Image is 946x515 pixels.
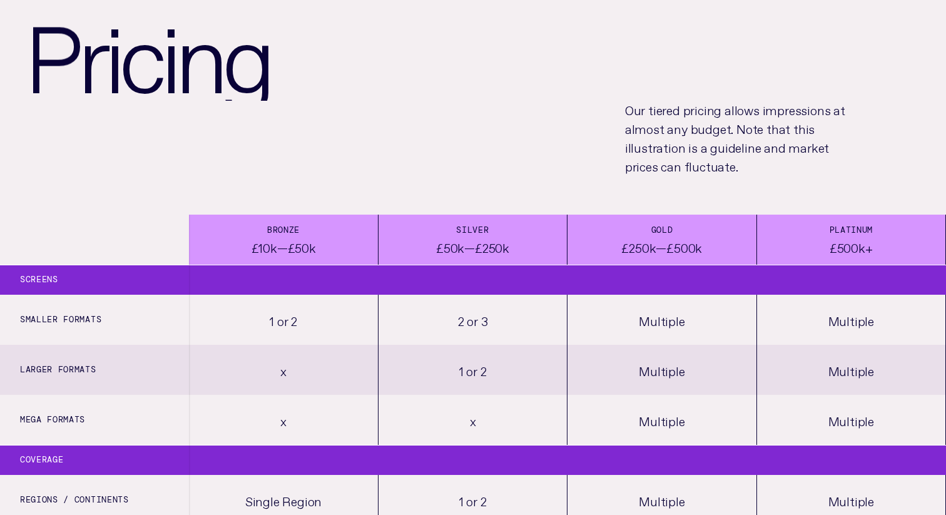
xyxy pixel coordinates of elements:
[757,295,946,345] div: Multiple
[567,345,756,395] div: Multiple
[621,237,702,256] div: £250k—£500k
[436,223,509,237] div: Silver
[625,99,845,175] p: Our tiered pricing allows impressions at almost any budget. Note that this illustration is a guid...
[379,345,567,395] div: 1 or 2
[252,223,316,237] div: Bronze
[567,295,756,345] div: Multiple
[830,237,873,256] div: £500k+
[189,345,378,395] div: x
[189,395,378,445] div: x
[830,223,873,237] div: Platinum
[189,295,378,345] div: 1 or 2
[379,395,567,445] div: x
[757,395,946,445] div: Multiple
[436,237,509,256] div: £50k—£250k
[252,237,316,256] div: £10k—£50k
[621,223,702,237] div: Gold
[567,395,756,445] div: Multiple
[757,345,946,395] div: Multiple
[379,295,567,345] div: 2 or 3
